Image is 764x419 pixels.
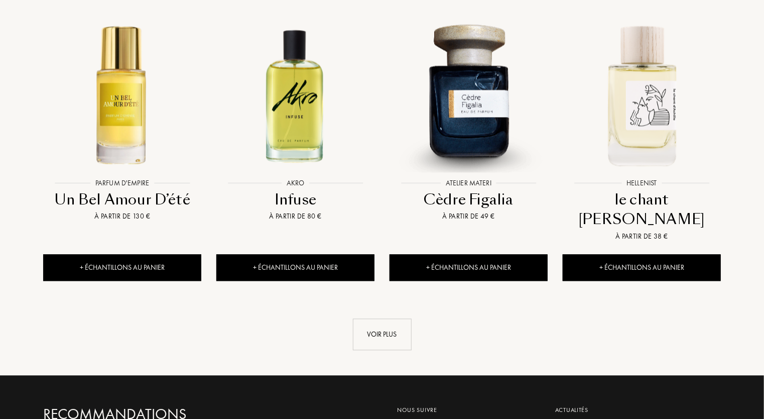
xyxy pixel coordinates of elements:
a: Cèdre Figalia Atelier MateriAtelier MateriCèdre FigaliaÀ partir de 49 € [390,6,548,235]
div: le chant [PERSON_NAME] [567,190,717,230]
a: Un Bel Amour D’été Parfum d'EmpireParfum d'EmpireUn Bel Amour D’étéÀ partir de 130 € [43,6,201,235]
div: + Échantillons au panier [563,254,721,281]
div: + Échantillons au panier [216,254,374,281]
img: le chant d'Achille Hellenist [564,17,720,173]
div: À partir de 49 € [394,211,544,222]
div: À partir de 80 € [220,211,370,222]
div: Actualités [555,405,713,414]
img: Un Bel Amour D’été Parfum d'Empire [44,17,200,173]
div: Voir plus [353,319,412,350]
a: le chant d'Achille HellenistHellenistle chant [PERSON_NAME]À partir de 38 € [563,6,721,254]
img: Cèdre Figalia Atelier Materi [391,17,547,173]
div: + Échantillons au panier [390,254,548,281]
div: À partir de 130 € [47,211,197,222]
img: Infuse Akro [217,17,373,173]
a: Infuse AkroAkroInfuseÀ partir de 80 € [216,6,374,235]
div: Nous suivre [397,405,540,414]
div: + Échantillons au panier [43,254,201,281]
div: À partir de 38 € [567,231,717,242]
